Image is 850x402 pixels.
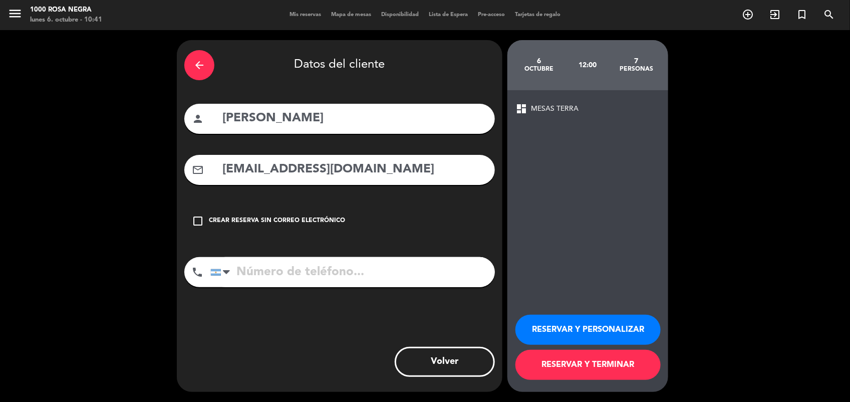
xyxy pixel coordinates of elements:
i: turned_in_not [796,9,808,21]
span: Pre-acceso [473,12,510,18]
span: Mis reservas [285,12,326,18]
span: MESAS TERRA [531,103,579,115]
input: Número de teléfono... [210,257,495,287]
span: dashboard [515,103,527,115]
div: 1000 Rosa Negra [30,5,102,15]
div: 6 [515,57,563,65]
button: RESERVAR Y PERSONALIZAR [515,315,661,345]
i: arrow_back [193,59,205,71]
div: personas [612,65,661,73]
span: Mapa de mesas [326,12,376,18]
input: Nombre del cliente [221,108,487,129]
span: Lista de Espera [424,12,473,18]
i: phone [191,266,203,278]
div: Crear reserva sin correo electrónico [209,216,345,226]
input: Email del cliente [221,159,487,180]
div: 7 [612,57,661,65]
i: search [823,9,835,21]
div: lunes 6. octubre - 10:41 [30,15,102,25]
i: mail_outline [192,164,204,176]
span: Tarjetas de regalo [510,12,565,18]
span: Disponibilidad [376,12,424,18]
i: exit_to_app [769,9,781,21]
button: RESERVAR Y TERMINAR [515,350,661,380]
i: menu [8,6,23,21]
div: octubre [515,65,563,73]
div: 12:00 [563,48,612,83]
i: add_circle_outline [742,9,754,21]
i: check_box_outline_blank [192,215,204,227]
button: Volver [395,347,495,377]
i: person [192,113,204,125]
div: Argentina: +54 [211,258,234,287]
div: Datos del cliente [184,48,495,83]
button: menu [8,6,23,25]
